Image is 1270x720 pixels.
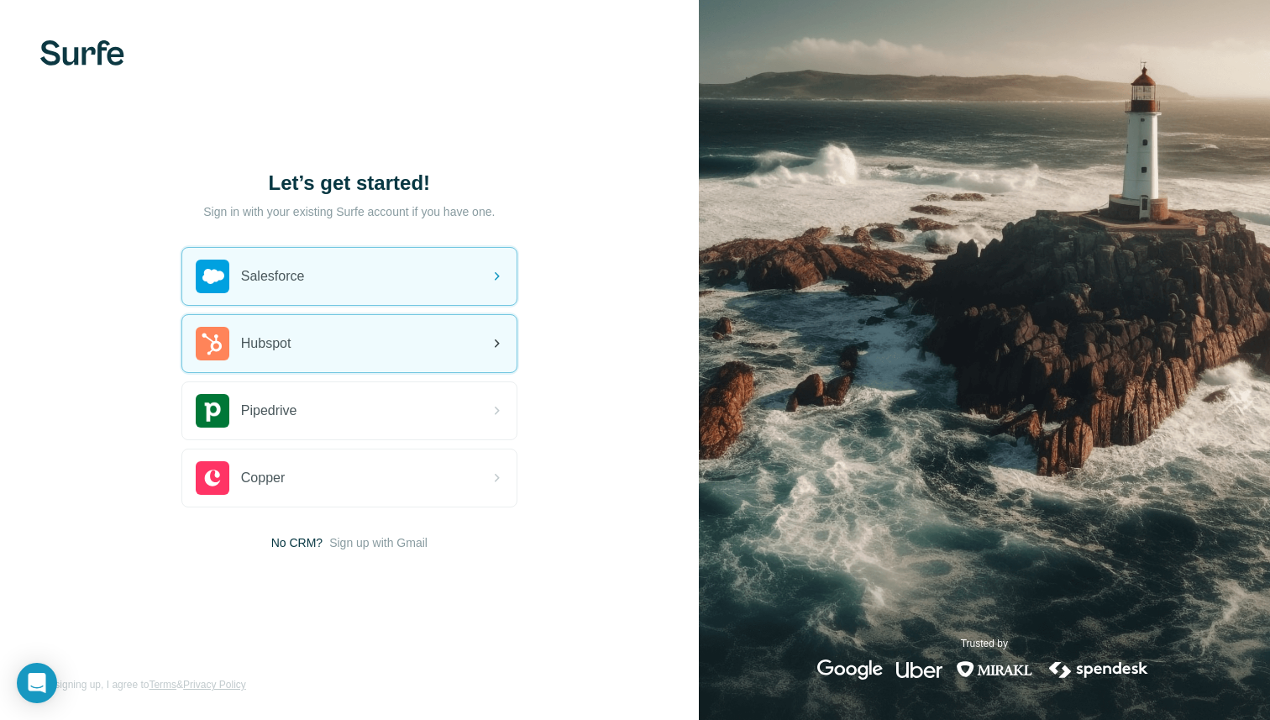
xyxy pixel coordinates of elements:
[1047,660,1151,680] img: spendesk's logo
[329,534,428,551] button: Sign up with Gmail
[17,663,57,703] div: Open Intercom Messenger
[196,327,229,360] img: hubspot's logo
[241,334,291,354] span: Hubspot
[149,679,176,691] a: Terms
[203,203,495,220] p: Sign in with your existing Surfe account if you have one.
[241,468,285,488] span: Copper
[896,660,942,680] img: uber's logo
[196,394,229,428] img: pipedrive's logo
[183,679,246,691] a: Privacy Policy
[196,461,229,495] img: copper's logo
[817,660,883,680] img: google's logo
[40,40,124,66] img: Surfe's logo
[271,534,323,551] span: No CRM?
[956,660,1033,680] img: mirakl's logo
[196,260,229,293] img: salesforce's logo
[241,266,305,286] span: Salesforce
[181,170,517,197] h1: Let’s get started!
[241,401,297,421] span: Pipedrive
[961,636,1008,651] p: Trusted by
[40,677,246,692] span: By signing up, I agree to &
